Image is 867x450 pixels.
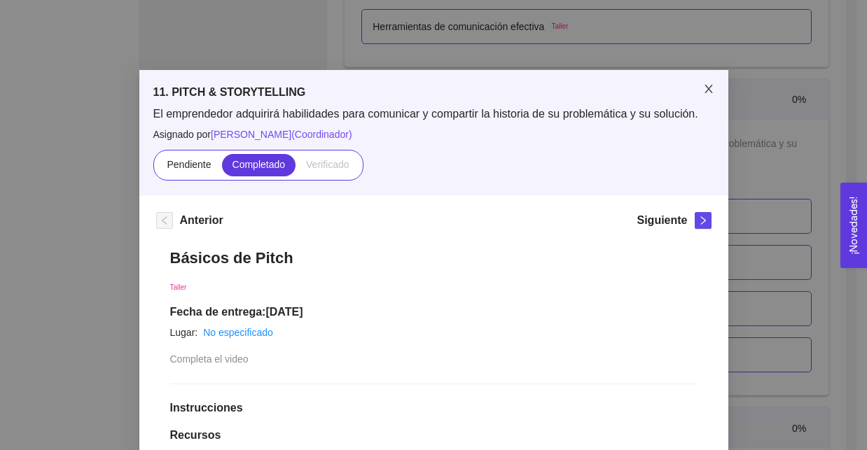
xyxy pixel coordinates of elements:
h1: Fecha de entrega: [DATE] [170,305,698,319]
span: Pendiente [167,159,211,170]
button: Open Feedback Widget [840,183,867,268]
a: No especificado [203,327,273,338]
h1: Recursos [170,428,698,442]
span: Taller [170,283,187,291]
button: left [156,212,173,229]
span: right [695,216,711,225]
h1: Instrucciones [170,401,698,415]
span: [PERSON_NAME] ( Coordinador ) [211,129,352,140]
span: Asignado por [153,127,714,142]
span: El emprendedor adquirirá habilidades para comunicar y compartir la historia de su problemática y ... [153,106,714,122]
span: close [703,83,714,94]
span: Verificado [306,159,349,170]
h5: Anterior [180,212,223,229]
button: right [695,212,712,229]
span: Completado [233,159,286,170]
span: Completa el video [170,353,249,365]
h5: 11. PITCH & STORYTELLING [153,84,714,101]
article: Lugar: [170,325,198,340]
h1: Básicos de Pitch [170,248,698,267]
h5: Siguiente [637,212,687,229]
button: Close [689,70,728,109]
